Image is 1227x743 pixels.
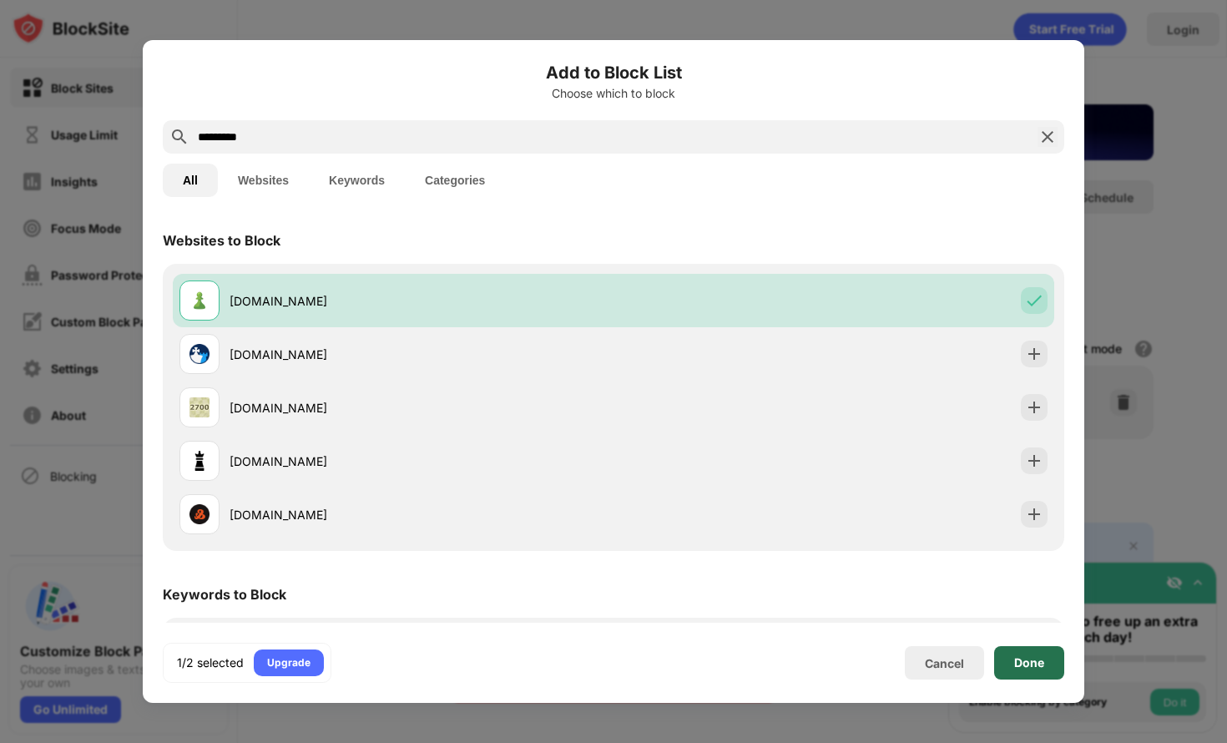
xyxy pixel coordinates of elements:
[189,504,210,524] img: favicons
[163,87,1064,100] div: Choose which to block
[230,292,613,310] div: [DOMAIN_NAME]
[177,655,244,671] div: 1/2 selected
[1038,127,1058,147] img: search-close
[405,164,505,197] button: Categories
[189,344,210,364] img: favicons
[163,586,286,603] div: Keywords to Block
[163,60,1064,85] h6: Add to Block List
[189,451,210,471] img: favicons
[169,127,189,147] img: search.svg
[925,656,964,670] div: Cancel
[189,291,210,311] img: favicons
[230,399,613,417] div: [DOMAIN_NAME]
[163,164,218,197] button: All
[1014,656,1044,670] div: Done
[230,506,613,523] div: [DOMAIN_NAME]
[230,452,613,470] div: [DOMAIN_NAME]
[218,164,309,197] button: Websites
[309,164,405,197] button: Keywords
[189,397,210,417] img: favicons
[230,346,613,363] div: [DOMAIN_NAME]
[163,232,280,249] div: Websites to Block
[267,655,311,671] div: Upgrade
